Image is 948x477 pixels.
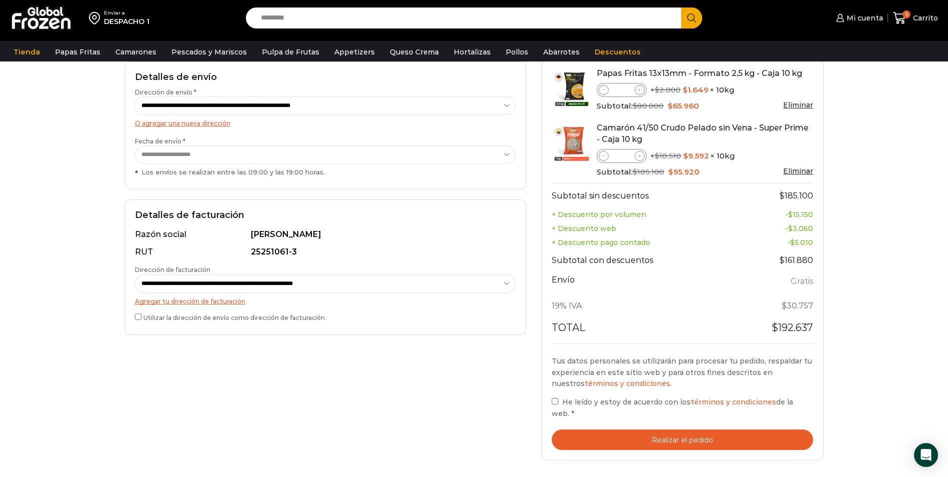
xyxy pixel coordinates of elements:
div: 25251061-3 [251,246,510,258]
input: He leído y estoy de acuerdo con lostérminos y condicionesde la web. * [552,398,558,404]
div: Subtotal: [597,166,814,177]
a: Camarón 41/50 Crudo Pelado sin Vena - Super Prime - Caja 10 kg [597,123,809,144]
a: términos y condiciones [691,397,776,406]
td: - [740,235,813,249]
a: Appetizers [329,42,380,61]
div: Subtotal: [597,100,814,111]
a: Camarones [110,42,161,61]
label: Gratis [791,274,813,289]
th: Envío [552,272,741,295]
div: Enviar a [104,9,149,16]
bdi: 10.510 [655,151,681,160]
a: Eliminar [783,166,813,175]
th: + Descuento web [552,221,741,235]
span: $ [668,167,673,176]
button: Realizar el pedido [552,429,814,450]
label: Utilizar la dirección de envío como dirección de facturación. [135,311,516,322]
bdi: 3.060 [788,224,813,233]
div: DESPACHO 1 [104,16,149,26]
label: Dirección de facturación [135,265,516,292]
bdi: 5.010 [790,238,813,247]
span: He leído y estoy de acuerdo con los de la web. [552,397,793,417]
div: [PERSON_NAME] [251,229,510,240]
a: Eliminar [783,100,813,109]
span: $ [780,255,785,265]
bdi: 105.100 [633,167,664,176]
span: Carrito [911,13,938,23]
div: × × 10kg [597,83,814,97]
input: Utilizar la dirección de envío como dirección de facturación. [135,313,141,320]
td: - [740,221,813,235]
input: Product quantity [609,150,635,162]
div: × × 10kg [597,149,814,163]
span: $ [782,301,787,310]
p: Tus datos personales se utilizarán para procesar tu pedido, respaldar tu experiencia en este siti... [552,355,814,389]
span: $ [772,321,778,333]
span: 5 [903,10,911,18]
span: $ [655,151,659,160]
h2: Detalles de envío [135,72,516,83]
a: 5 Carrito [893,6,938,30]
span: 30.757 [782,301,813,310]
a: Papas Fritas 13x13mm - Formato 2,5 kg - Caja 10 kg [597,68,802,78]
th: Subtotal sin descuentos [552,183,741,207]
img: address-field-icon.svg [89,9,104,26]
th: Total [552,317,741,343]
label: Dirección de envío * [135,88,516,115]
span: $ [788,224,793,233]
div: RUT [135,246,249,258]
bdi: 2.000 [655,85,681,94]
label: Fecha de envío * [135,137,516,177]
span: $ [633,101,637,110]
span: $ [668,101,673,110]
a: Pescados y Mariscos [166,42,252,61]
a: O agregar una nueva dirección [135,119,230,127]
h2: Detalles de facturación [135,210,516,221]
a: Papas Fritas [50,42,105,61]
th: 19% IVA [552,294,741,317]
div: Los envíos se realizan entre las 09:00 y las 19:00 horas. [135,167,516,177]
td: - [740,207,813,221]
a: Descuentos [590,42,646,61]
div: Open Intercom Messenger [914,443,938,467]
th: Subtotal con descuentos [552,249,741,272]
span: $ [683,151,688,160]
bdi: 192.637 [772,321,813,333]
select: Dirección de facturación [135,274,516,293]
span: $ [683,85,688,94]
a: Hortalizas [449,42,496,61]
a: Agregar tu dirección de facturación [135,297,245,305]
span: $ [780,191,785,200]
a: Tienda [8,42,45,61]
a: Abarrotes [538,42,585,61]
th: + Descuento pago contado [552,235,741,249]
bdi: 1.649 [683,85,709,94]
a: Pollos [501,42,533,61]
a: Queso Crema [385,42,444,61]
a: Mi cuenta [834,8,883,28]
div: Razón social [135,229,249,240]
abbr: requerido [571,409,574,418]
span: $ [790,238,795,247]
span: $ [788,210,793,219]
bdi: 15.150 [788,210,813,219]
span: Mi cuenta [844,13,883,23]
input: Product quantity [609,84,635,96]
a: Pulpa de Frutas [257,42,324,61]
bdi: 80.000 [633,101,664,110]
th: + Descuento por volumen [552,207,741,221]
bdi: 95.920 [668,167,700,176]
bdi: 9.592 [683,151,709,160]
bdi: 161.880 [780,255,813,265]
bdi: 185.100 [780,191,813,200]
select: Fecha de envío * Los envíos se realizan entre las 09:00 y las 19:00 horas. [135,145,516,164]
button: Search button [681,7,702,28]
select: Dirección de envío * [135,96,516,115]
span: $ [633,167,637,176]
a: términos y condiciones [585,379,670,388]
bdi: 65.960 [668,101,699,110]
span: $ [655,85,659,94]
